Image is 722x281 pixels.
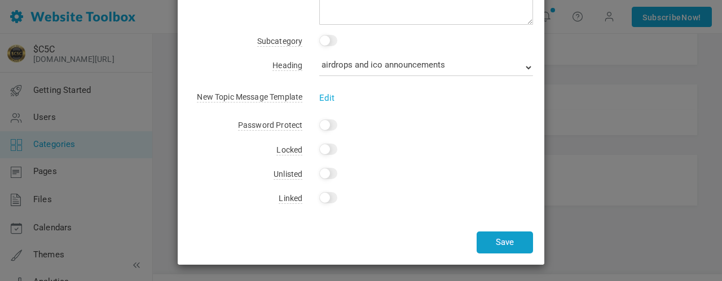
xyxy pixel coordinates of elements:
[197,92,302,102] span: New Topic Message Template
[272,61,302,71] span: Heading
[276,145,302,155] span: Locked
[477,231,533,253] button: Save
[279,194,302,204] span: Linked
[238,121,302,131] span: Password Protect
[319,93,334,103] a: Edit
[257,37,303,47] span: Subcategory
[274,170,302,180] span: Unlisted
